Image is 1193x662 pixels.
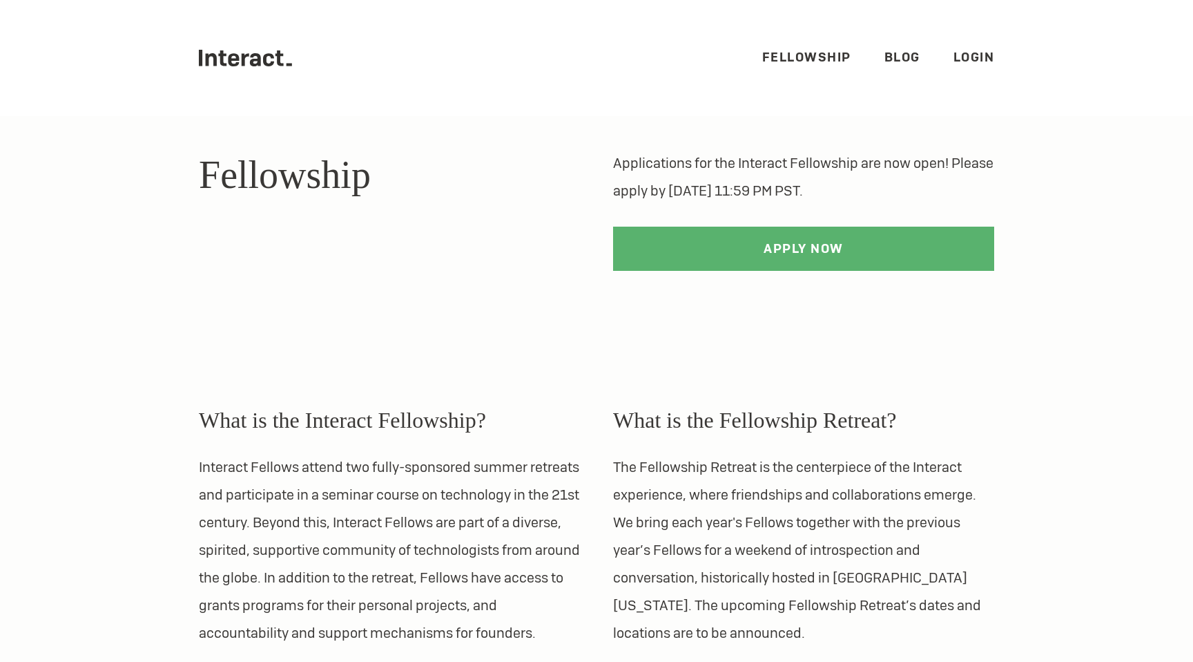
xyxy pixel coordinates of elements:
p: Applications for the Interact Fellowship are now open! Please apply by [DATE] 11:59 PM PST. [613,149,994,205]
p: Interact Fellows attend two fully-sponsored summer retreats and participate in a seminar course o... [199,453,580,647]
p: The Fellowship Retreat is the centerpiece of the Interact experience, where friendships and colla... [613,453,994,647]
h3: What is the Interact Fellowship? [199,404,580,437]
a: Apply Now [613,227,994,271]
a: Login [953,49,995,65]
h1: Fellowship [199,149,580,200]
a: Blog [884,49,920,65]
h3: What is the Fellowship Retreat? [613,404,994,437]
a: Fellowship [762,49,851,65]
